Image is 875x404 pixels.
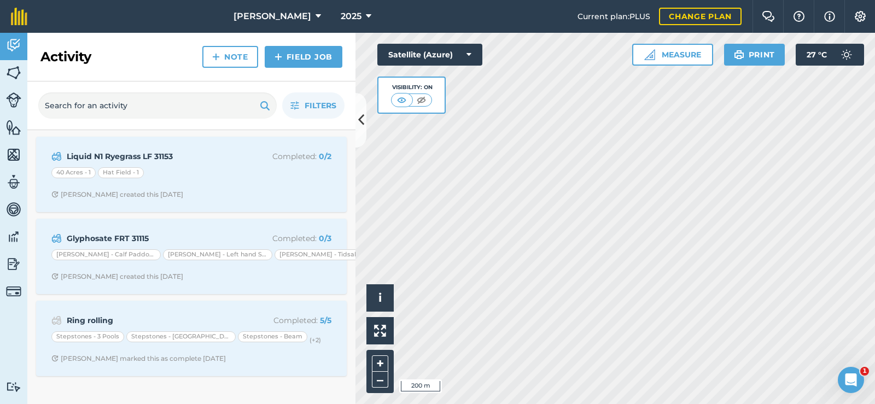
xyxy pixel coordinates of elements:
[659,8,742,25] a: Change plan
[6,147,21,163] img: svg+xml;base64,PHN2ZyB4bWxucz0iaHR0cDovL3d3dy53My5vcmcvMjAwMC9zdmciIHdpZHRoPSI1NiIgaGVpZ2h0PSI2MC...
[43,225,340,288] a: Glyphosate FRT 31115Completed: 0/3[PERSON_NAME] - Calf Paddock[PERSON_NAME] - Left hand Side[PERS...
[807,44,827,66] span: 27 ° C
[244,150,331,162] p: Completed :
[854,11,867,22] img: A cog icon
[860,367,869,376] span: 1
[6,174,21,190] img: svg+xml;base64,PD94bWwgdmVyc2lvbj0iMS4wIiBlbmNvZGluZz0idXRmLTgiPz4KPCEtLSBHZW5lcmF0b3I6IEFkb2JlIE...
[67,314,240,326] strong: Ring rolling
[415,95,428,106] img: svg+xml;base64,PHN2ZyB4bWxucz0iaHR0cDovL3d3dy53My5vcmcvMjAwMC9zdmciIHdpZHRoPSI1MCIgaGVpZ2h0PSI0MC...
[6,256,21,272] img: svg+xml;base64,PD94bWwgdmVyc2lvbj0iMS4wIiBlbmNvZGluZz0idXRmLTgiPz4KPCEtLSBHZW5lcmF0b3I6IEFkb2JlIE...
[51,354,226,363] div: [PERSON_NAME] marked this as complete [DATE]
[51,355,59,362] img: Clock with arrow pointing clockwise
[43,307,340,370] a: Ring rollingCompleted: 5/5Stepstones - 3 PoolsStepstones - [GEOGRAPHIC_DATA]Stepstones - Beam(+2)...
[632,44,713,66] button: Measure
[51,331,124,342] div: Stepstones - 3 Pools
[377,44,482,66] button: Satellite (Azure)
[282,92,345,119] button: Filters
[11,8,27,25] img: fieldmargin Logo
[6,382,21,392] img: svg+xml;base64,PD94bWwgdmVyc2lvbj0iMS4wIiBlbmNvZGluZz0idXRmLTgiPz4KPCEtLSBHZW5lcmF0b3I6IEFkb2JlIE...
[6,92,21,108] img: svg+xml;base64,PD94bWwgdmVyc2lvbj0iMS4wIiBlbmNvZGluZz0idXRmLTgiPz4KPCEtLSBHZW5lcmF0b3I6IEFkb2JlIE...
[244,314,331,326] p: Completed :
[244,232,331,244] p: Completed :
[67,150,240,162] strong: Liquid N1 Ryegrass LF 31153
[163,249,272,260] div: [PERSON_NAME] - Left hand Side
[51,314,62,327] img: svg+xml;base64,PD94bWwgdmVyc2lvbj0iMS4wIiBlbmNvZGluZz0idXRmLTgiPz4KPCEtLSBHZW5lcmF0b3I6IEFkb2JlIE...
[395,95,409,106] img: svg+xml;base64,PHN2ZyB4bWxucz0iaHR0cDovL3d3dy53My5vcmcvMjAwMC9zdmciIHdpZHRoPSI1MCIgaGVpZ2h0PSI0MC...
[319,151,331,161] strong: 0 / 2
[98,167,144,178] div: Hat Field - 1
[838,367,864,393] iframe: Intercom live chat
[644,49,655,60] img: Ruler icon
[275,50,282,63] img: svg+xml;base64,PHN2ZyB4bWxucz0iaHR0cDovL3d3dy53My5vcmcvMjAwMC9zdmciIHdpZHRoPSIxNCIgaGVpZ2h0PSIyNC...
[6,229,21,245] img: svg+xml;base64,PD94bWwgdmVyc2lvbj0iMS4wIiBlbmNvZGluZz0idXRmLTgiPz4KPCEtLSBHZW5lcmF0b3I6IEFkb2JlIE...
[6,37,21,54] img: svg+xml;base64,PD94bWwgdmVyc2lvbj0iMS4wIiBlbmNvZGluZz0idXRmLTgiPz4KPCEtLSBHZW5lcmF0b3I6IEFkb2JlIE...
[202,46,258,68] a: Note
[126,331,236,342] div: Stepstones - [GEOGRAPHIC_DATA]
[374,325,386,337] img: Four arrows, one pointing top left, one top right, one bottom right and the last bottom left
[43,143,340,206] a: Liquid N1 Ryegrass LF 31153Completed: 0/240 Acres - 1Hat Field - 1Clock with arrow pointing clock...
[305,99,336,112] span: Filters
[6,284,21,299] img: svg+xml;base64,PD94bWwgdmVyc2lvbj0iMS4wIiBlbmNvZGluZz0idXRmLTgiPz4KPCEtLSBHZW5lcmF0b3I6IEFkb2JlIE...
[260,99,270,112] img: svg+xml;base64,PHN2ZyB4bWxucz0iaHR0cDovL3d3dy53My5vcmcvMjAwMC9zdmciIHdpZHRoPSIxOSIgaGVpZ2h0PSIyNC...
[234,10,311,23] span: [PERSON_NAME]
[51,191,59,198] img: Clock with arrow pointing clockwise
[341,10,361,23] span: 2025
[51,167,96,178] div: 40 Acres - 1
[577,10,650,22] span: Current plan : PLUS
[275,249,364,260] div: [PERSON_NAME] - Tidsals
[40,48,91,66] h2: Activity
[734,48,744,61] img: svg+xml;base64,PHN2ZyB4bWxucz0iaHR0cDovL3d3dy53My5vcmcvMjAwMC9zdmciIHdpZHRoPSIxOSIgaGVpZ2h0PSIyNC...
[724,44,785,66] button: Print
[320,315,331,325] strong: 5 / 5
[391,83,433,92] div: Visibility: On
[6,119,21,136] img: svg+xml;base64,PHN2ZyB4bWxucz0iaHR0cDovL3d3dy53My5vcmcvMjAwMC9zdmciIHdpZHRoPSI1NiIgaGVpZ2h0PSI2MC...
[792,11,806,22] img: A question mark icon
[51,232,62,245] img: svg+xml;base64,PD94bWwgdmVyc2lvbj0iMS4wIiBlbmNvZGluZz0idXRmLTgiPz4KPCEtLSBHZW5lcmF0b3I6IEFkb2JlIE...
[212,50,220,63] img: svg+xml;base64,PHN2ZyB4bWxucz0iaHR0cDovL3d3dy53My5vcmcvMjAwMC9zdmciIHdpZHRoPSIxNCIgaGVpZ2h0PSIyNC...
[51,272,183,281] div: [PERSON_NAME] created this [DATE]
[372,372,388,388] button: –
[378,291,382,305] span: i
[51,150,62,163] img: svg+xml;base64,PD94bWwgdmVyc2lvbj0iMS4wIiBlbmNvZGluZz0idXRmLTgiPz4KPCEtLSBHZW5lcmF0b3I6IEFkb2JlIE...
[6,201,21,218] img: svg+xml;base64,PD94bWwgdmVyc2lvbj0iMS4wIiBlbmNvZGluZz0idXRmLTgiPz4KPCEtLSBHZW5lcmF0b3I6IEFkb2JlIE...
[372,355,388,372] button: +
[796,44,864,66] button: 27 °C
[38,92,277,119] input: Search for an activity
[6,65,21,81] img: svg+xml;base64,PHN2ZyB4bWxucz0iaHR0cDovL3d3dy53My5vcmcvMjAwMC9zdmciIHdpZHRoPSI1NiIgaGVpZ2h0PSI2MC...
[762,11,775,22] img: Two speech bubbles overlapping with the left bubble in the forefront
[51,249,161,260] div: [PERSON_NAME] - Calf Paddock
[51,190,183,199] div: [PERSON_NAME] created this [DATE]
[67,232,240,244] strong: Glyphosate FRT 31115
[836,44,857,66] img: svg+xml;base64,PD94bWwgdmVyc2lvbj0iMS4wIiBlbmNvZGluZz0idXRmLTgiPz4KPCEtLSBHZW5lcmF0b3I6IEFkb2JlIE...
[319,233,331,243] strong: 0 / 3
[310,336,321,344] small: (+ 2 )
[824,10,835,23] img: svg+xml;base64,PHN2ZyB4bWxucz0iaHR0cDovL3d3dy53My5vcmcvMjAwMC9zdmciIHdpZHRoPSIxNyIgaGVpZ2h0PSIxNy...
[238,331,307,342] div: Stepstones - Beam
[51,273,59,280] img: Clock with arrow pointing clockwise
[366,284,394,312] button: i
[265,46,342,68] a: Field Job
